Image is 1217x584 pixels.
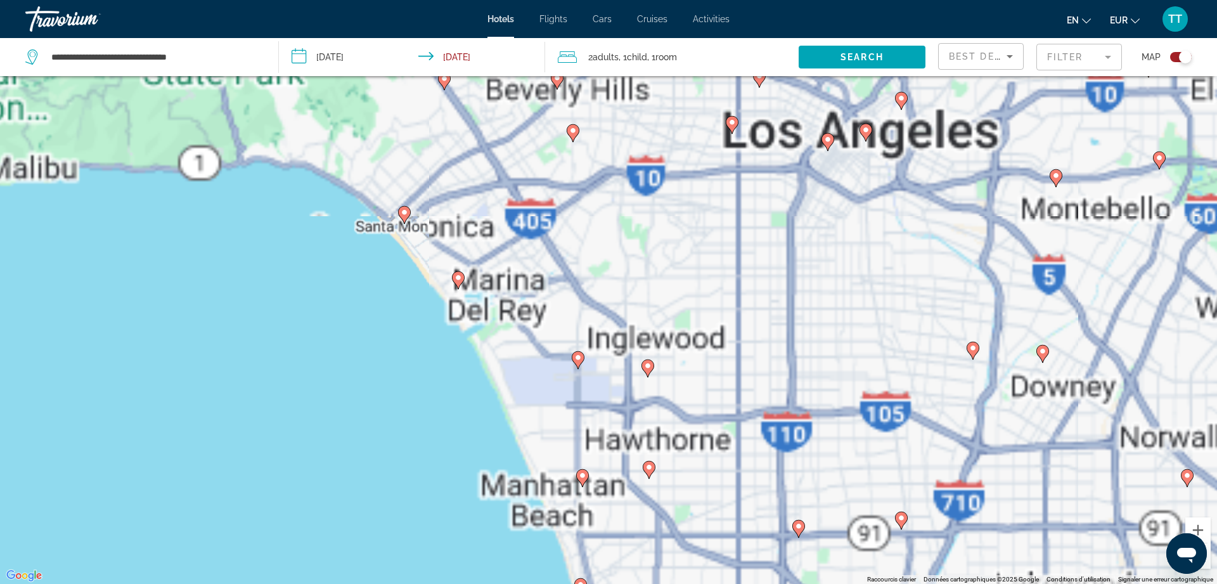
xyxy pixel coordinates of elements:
button: Zoom avant [1185,517,1211,543]
button: User Menu [1159,6,1192,32]
a: Travorium [25,3,152,36]
button: Search [799,46,925,68]
iframe: Bouton de lancement de la fenêtre de messagerie [1166,533,1207,574]
a: Cruises [637,14,667,24]
button: Filter [1036,43,1122,71]
a: Cars [593,14,612,24]
span: EUR [1110,15,1128,25]
span: TT [1168,13,1182,25]
mat-select: Sort by [949,49,1013,64]
span: en [1067,15,1079,25]
img: Google [3,568,45,584]
span: Room [655,52,677,62]
button: Toggle map [1161,51,1192,63]
span: Map [1142,48,1161,66]
span: Child [627,52,647,62]
button: Raccourcis clavier [867,575,916,584]
a: Signaler une erreur cartographique [1118,576,1213,583]
a: Activities [693,14,730,24]
button: Change language [1067,11,1091,29]
a: Ouvrir cette zone dans Google Maps (dans une nouvelle fenêtre) [3,568,45,584]
button: Travelers: 2 adults, 1 child [545,38,799,76]
span: Adults [593,52,619,62]
a: Flights [539,14,567,24]
span: Search [840,52,884,62]
button: Check-in date: Oct 3, 2025 Check-out date: Oct 5, 2025 [279,38,545,76]
span: 2 [588,48,619,66]
button: Change currency [1110,11,1140,29]
span: , 1 [647,48,677,66]
a: Conditions d'utilisation (s'ouvre dans un nouvel onglet) [1046,576,1111,583]
span: Données cartographiques ©2025 Google [924,576,1039,583]
span: , 1 [619,48,647,66]
span: Best Deals [949,51,1015,62]
a: Hotels [487,14,514,24]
